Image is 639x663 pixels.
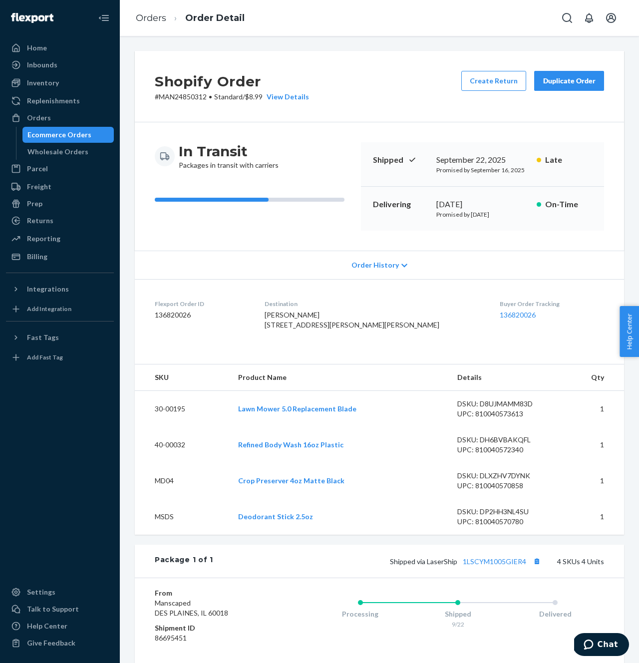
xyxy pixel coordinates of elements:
span: Manscaped DES PLAINES, IL 60018 [155,599,228,617]
div: Wholesale Orders [27,147,88,157]
dt: From [155,588,272,598]
td: 40-00032 [135,427,230,463]
a: Crop Preserver 4oz Matte Black [238,476,344,485]
a: Help Center [6,618,114,634]
button: Copy tracking number [530,555,543,568]
img: Flexport logo [11,13,53,23]
div: 9/22 [409,620,507,629]
a: Reporting [6,231,114,247]
a: Add Fast Tag [6,349,114,365]
span: [PERSON_NAME] [STREET_ADDRESS][PERSON_NAME][PERSON_NAME] [265,311,439,329]
a: Order Detail [185,12,245,23]
div: Billing [27,252,47,262]
span: • [209,92,212,101]
button: Duplicate Order [534,71,604,91]
div: Talk to Support [27,604,79,614]
div: Package 1 of 1 [155,555,213,568]
div: UPC: 810040570780 [457,517,549,527]
div: Add Integration [27,305,71,313]
a: Lawn Mower 5.0 Replacement Blade [238,404,356,413]
a: Billing [6,249,114,265]
td: 1 [557,391,624,427]
div: September 22, 2025 [436,154,529,166]
dd: 136820026 [155,310,249,320]
a: Add Integration [6,301,114,317]
td: 1 [557,427,624,463]
th: Details [449,364,557,391]
div: Fast Tags [27,332,59,342]
a: Parcel [6,161,114,177]
a: Freight [6,179,114,195]
div: Replenishments [27,96,80,106]
div: UPC: 810040573613 [457,409,549,419]
div: DSKU: DLXZHV7DYNK [457,471,549,481]
h2: Shopify Order [155,71,309,92]
dt: Destination [265,300,484,308]
button: View Details [263,92,309,102]
a: Orders [136,12,166,23]
a: Ecommerce Orders [22,127,114,143]
p: # MAN24850312 / $8.99 [155,92,309,102]
div: Packages in transit with carriers [179,142,279,170]
a: 136820026 [500,311,536,319]
a: 1LSCYM1005GIER4 [463,557,526,566]
button: Open notifications [579,8,599,28]
div: [DATE] [436,199,529,210]
div: Give Feedback [27,638,75,648]
div: Integrations [27,284,69,294]
div: DSKU: D8UJMAMM83D [457,399,549,409]
a: Deodorant Stick 2.5oz [238,512,313,521]
div: Returns [27,216,53,226]
div: Inbounds [27,60,57,70]
p: Promised by [DATE] [436,210,529,219]
div: Reporting [27,234,60,244]
button: Integrations [6,281,114,297]
div: UPC: 810040570858 [457,481,549,491]
dt: Shipment ID [155,623,272,633]
div: DSKU: DP2HH3NL4SU [457,507,549,517]
div: Inventory [27,78,59,88]
dd: 86695451 [155,633,272,643]
div: Help Center [27,621,67,631]
span: Order History [351,260,399,270]
a: Replenishments [6,93,114,109]
button: Open account menu [601,8,621,28]
td: MSDS [135,499,230,535]
button: Talk to Support [6,601,114,617]
button: Create Return [461,71,526,91]
a: Inbounds [6,57,114,73]
td: MD04 [135,463,230,499]
div: Delivered [507,609,604,619]
p: Promised by September 16, 2025 [436,166,529,174]
p: On-Time [545,199,592,210]
a: Refined Body Wash 16oz Plastic [238,440,343,449]
a: Settings [6,584,114,600]
td: 1 [557,463,624,499]
th: Product Name [230,364,449,391]
a: Home [6,40,114,56]
a: Inventory [6,75,114,91]
td: 1 [557,499,624,535]
div: Duplicate Order [543,76,596,86]
div: Prep [27,199,42,209]
p: Shipped [373,154,428,166]
button: Close Navigation [94,8,114,28]
a: Returns [6,213,114,229]
div: Shipped [409,609,507,619]
div: Orders [27,113,51,123]
iframe: Opens a widget where you can chat to one of our agents [574,633,629,658]
div: Add Fast Tag [27,353,63,361]
button: Fast Tags [6,330,114,345]
dt: Flexport Order ID [155,300,249,308]
button: Give Feedback [6,635,114,651]
button: Help Center [620,306,639,357]
th: Qty [557,364,624,391]
p: Late [545,154,592,166]
button: Open Search Box [557,8,577,28]
a: Prep [6,196,114,212]
span: Shipped via LaserShip [390,557,543,566]
a: Wholesale Orders [22,144,114,160]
